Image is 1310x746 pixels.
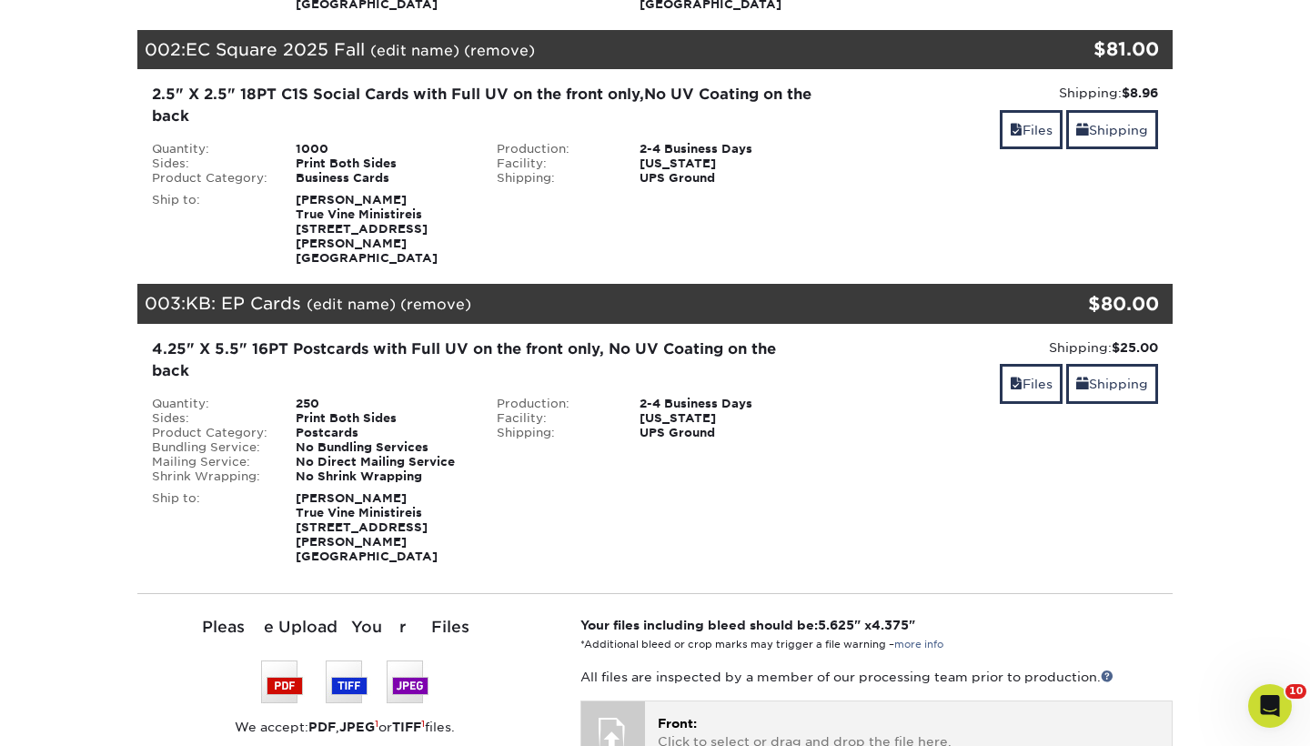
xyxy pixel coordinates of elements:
div: Print Both Sides [282,411,483,426]
span: shipping [1076,377,1089,391]
a: (remove) [464,42,535,59]
div: 2-4 Business Days [626,142,827,156]
span: Front: [658,716,697,731]
span: 4.375 [872,618,909,632]
div: $81.00 [1000,35,1159,63]
div: Production: [483,397,627,411]
p: All files are inspected by a member of our processing team prior to production. [580,668,1173,686]
strong: [PERSON_NAME] True Vine Ministireis [STREET_ADDRESS][PERSON_NAME] [GEOGRAPHIC_DATA] [296,193,438,265]
div: 002: [137,30,1000,70]
div: We accept: , or files. [137,718,553,736]
a: Shipping [1066,364,1158,403]
div: Postcards [282,426,483,440]
iframe: Google Customer Reviews [5,691,155,740]
a: more info [894,639,943,650]
iframe: Intercom live chat [1248,684,1292,728]
a: Files [1000,364,1063,403]
div: Sides: [138,156,282,171]
div: Shipping: [841,84,1158,102]
div: 2-4 Business Days [626,397,827,411]
div: No Bundling Services [282,440,483,455]
div: [US_STATE] [626,411,827,426]
div: Product Category: [138,426,282,440]
strong: PDF [308,720,336,734]
div: Facility: [483,156,627,171]
div: Facility: [483,411,627,426]
div: Please Upload Your Files [137,616,553,640]
strong: $25.00 [1112,340,1158,355]
strong: Your files including bleed should be: " x " [580,618,915,632]
sup: 1 [375,718,378,729]
strong: $8.96 [1122,86,1158,100]
span: files [1010,377,1023,391]
sup: 1 [421,718,425,729]
span: files [1010,123,1023,137]
div: 1000 [282,142,483,156]
span: EC Square 2025 Fall [186,39,365,59]
span: 10 [1285,684,1306,699]
a: Files [1000,110,1063,149]
div: 4.25" X 5.5" 16PT Postcards with Full UV on the front only, No UV Coating on the back [152,338,813,382]
div: Print Both Sides [282,156,483,171]
img: We accept: PSD, TIFF, or JPEG (JPG) [261,660,428,703]
div: 250 [282,397,483,411]
span: 5.625 [818,618,854,632]
div: Business Cards [282,171,483,186]
small: *Additional bleed or crop marks may trigger a file warning – [580,639,943,650]
div: UPS Ground [626,426,827,440]
div: Product Category: [138,171,282,186]
strong: [PERSON_NAME] True Vine Ministireis [STREET_ADDRESS][PERSON_NAME] [GEOGRAPHIC_DATA] [296,491,438,563]
div: No Direct Mailing Service [282,455,483,469]
div: No Shrink Wrapping [282,469,483,484]
div: UPS Ground [626,171,827,186]
span: shipping [1076,123,1089,137]
div: $80.00 [1000,290,1159,318]
a: (edit name) [370,42,459,59]
div: Mailing Service: [138,455,282,469]
div: Quantity: [138,397,282,411]
div: Bundling Service: [138,440,282,455]
div: 003: [137,284,1000,324]
div: Ship to: [138,193,282,266]
a: (edit name) [307,296,396,313]
div: Shipping: [483,426,627,440]
span: KB: EP Cards [186,293,301,313]
div: Shipping: [483,171,627,186]
strong: JPEG [339,720,375,734]
div: [US_STATE] [626,156,827,171]
div: Quantity: [138,142,282,156]
a: (remove) [400,296,471,313]
div: Shrink Wrapping: [138,469,282,484]
div: Production: [483,142,627,156]
div: Sides: [138,411,282,426]
div: 2.5" X 2.5" 18PT C1S Social Cards with Full UV on the front only,No UV Coating on the back [152,84,813,127]
strong: TIFF [392,720,421,734]
div: Ship to: [138,491,282,564]
a: Shipping [1066,110,1158,149]
div: Shipping: [841,338,1158,357]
